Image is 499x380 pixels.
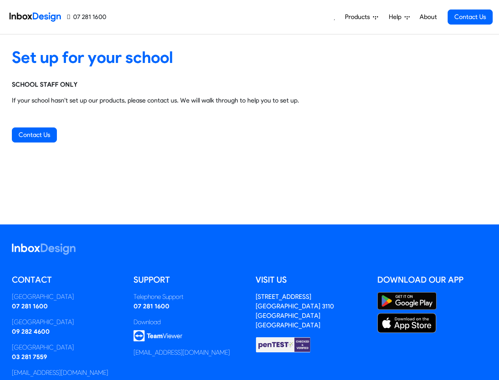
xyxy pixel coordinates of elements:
[67,12,106,22] a: 07 281 1600
[12,317,122,327] div: [GEOGRAPHIC_DATA]
[12,96,487,105] p: If your school hasn't set up our products, please contact us. We will walk through to help you to...
[256,293,334,329] address: [STREET_ADDRESS] [GEOGRAPHIC_DATA] 3110 [GEOGRAPHIC_DATA] [GEOGRAPHIC_DATA]
[417,9,439,25] a: About
[256,293,334,329] a: [STREET_ADDRESS][GEOGRAPHIC_DATA] 3110[GEOGRAPHIC_DATA][GEOGRAPHIC_DATA]
[12,274,122,286] h5: Contact
[256,274,365,286] h5: Visit us
[134,274,243,286] h5: Support
[12,81,77,88] strong: SCHOOL STAFF ONLY
[12,353,47,361] a: 03 281 7559
[134,302,169,310] a: 07 281 1600
[256,340,311,348] a: Checked & Verified by penTEST
[134,292,243,302] div: Telephone Support
[256,336,311,353] img: Checked & Verified by penTEST
[389,12,405,22] span: Help
[12,47,487,67] heading: Set up for your school
[12,243,75,255] img: logo_inboxdesign_white.svg
[12,369,108,376] a: [EMAIL_ADDRESS][DOMAIN_NAME]
[377,274,487,286] h5: Download our App
[377,313,437,333] img: Apple App Store
[377,292,437,310] img: Google Play Store
[386,9,413,25] a: Help
[448,9,493,25] a: Contact Us
[345,12,373,22] span: Products
[134,317,243,327] div: Download
[134,349,230,356] a: [EMAIL_ADDRESS][DOMAIN_NAME]
[342,9,381,25] a: Products
[12,343,122,352] div: [GEOGRAPHIC_DATA]
[12,302,48,310] a: 07 281 1600
[12,127,57,142] a: Contact Us
[12,292,122,302] div: [GEOGRAPHIC_DATA]
[12,328,50,335] a: 09 282 4600
[134,330,183,342] img: logo_teamviewer.svg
